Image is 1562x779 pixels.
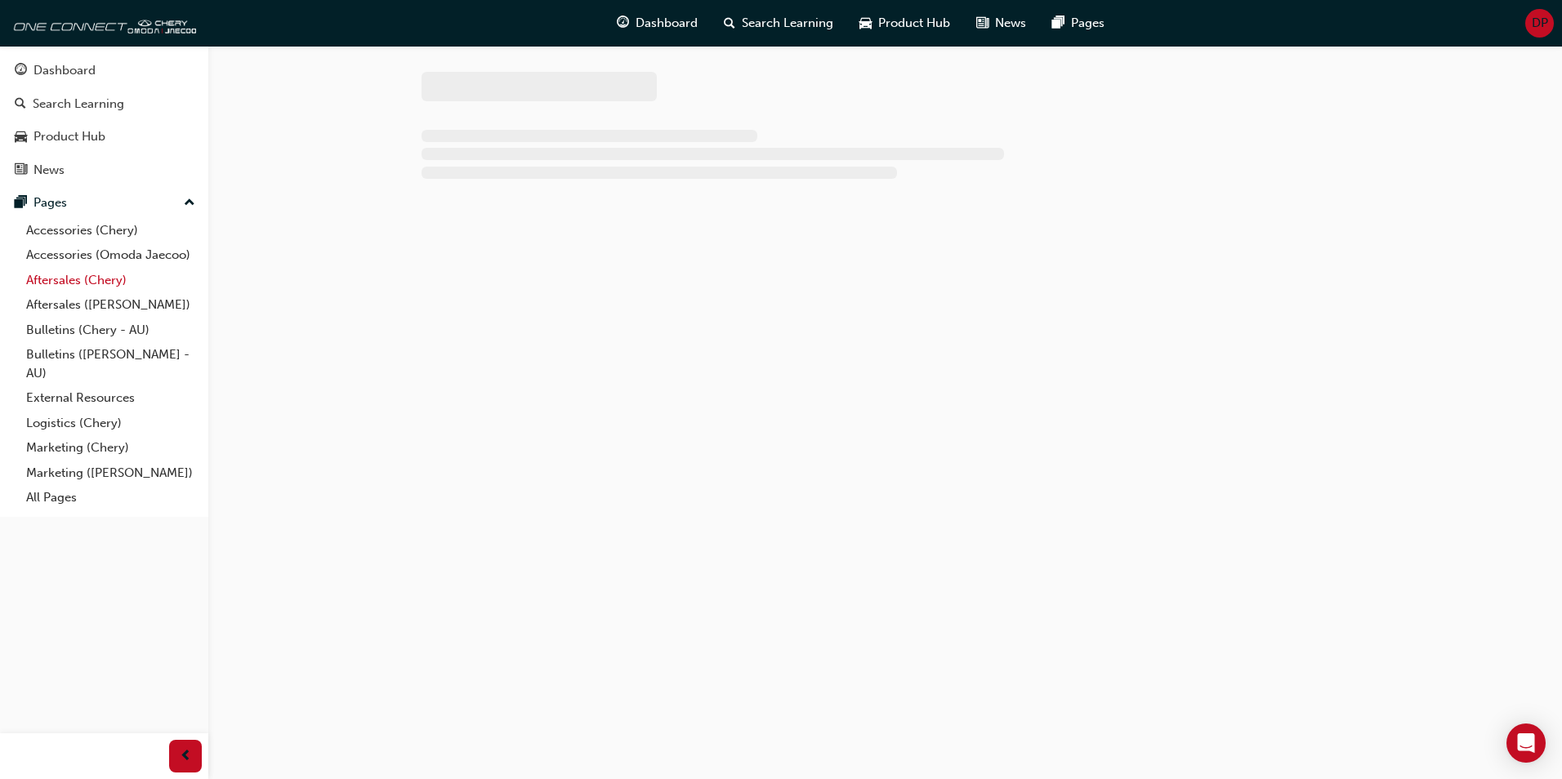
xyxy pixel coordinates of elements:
[180,746,192,767] span: prev-icon
[8,7,196,39] img: oneconnect
[7,56,202,86] a: Dashboard
[617,13,629,33] span: guage-icon
[7,188,202,218] button: Pages
[20,411,202,436] a: Logistics (Chery)
[15,130,27,145] span: car-icon
[963,7,1039,40] a: news-iconNews
[20,342,202,385] a: Bulletins ([PERSON_NAME] - AU)
[995,14,1026,33] span: News
[7,122,202,152] a: Product Hub
[7,89,202,119] a: Search Learning
[7,155,202,185] a: News
[15,163,27,178] span: news-icon
[976,13,989,33] span: news-icon
[1525,9,1554,38] button: DP
[20,268,202,293] a: Aftersales (Chery)
[20,292,202,318] a: Aftersales ([PERSON_NAME])
[20,243,202,268] a: Accessories (Omoda Jaecoo)
[33,127,105,146] div: Product Hub
[859,13,872,33] span: car-icon
[636,14,698,33] span: Dashboard
[15,196,27,211] span: pages-icon
[20,318,202,343] a: Bulletins (Chery - AU)
[1506,723,1546,763] div: Open Intercom Messenger
[1071,14,1105,33] span: Pages
[15,97,26,112] span: search-icon
[33,161,65,180] div: News
[7,52,202,188] button: DashboardSearch LearningProduct HubNews
[33,194,67,212] div: Pages
[184,193,195,214] span: up-icon
[846,7,963,40] a: car-iconProduct Hub
[20,218,202,243] a: Accessories (Chery)
[724,13,735,33] span: search-icon
[1052,13,1064,33] span: pages-icon
[33,95,124,114] div: Search Learning
[20,461,202,486] a: Marketing ([PERSON_NAME])
[604,7,711,40] a: guage-iconDashboard
[1039,7,1118,40] a: pages-iconPages
[33,61,96,80] div: Dashboard
[878,14,950,33] span: Product Hub
[15,64,27,78] span: guage-icon
[20,485,202,510] a: All Pages
[1532,14,1548,33] span: DP
[20,435,202,461] a: Marketing (Chery)
[742,14,833,33] span: Search Learning
[20,385,202,411] a: External Resources
[711,7,846,40] a: search-iconSearch Learning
